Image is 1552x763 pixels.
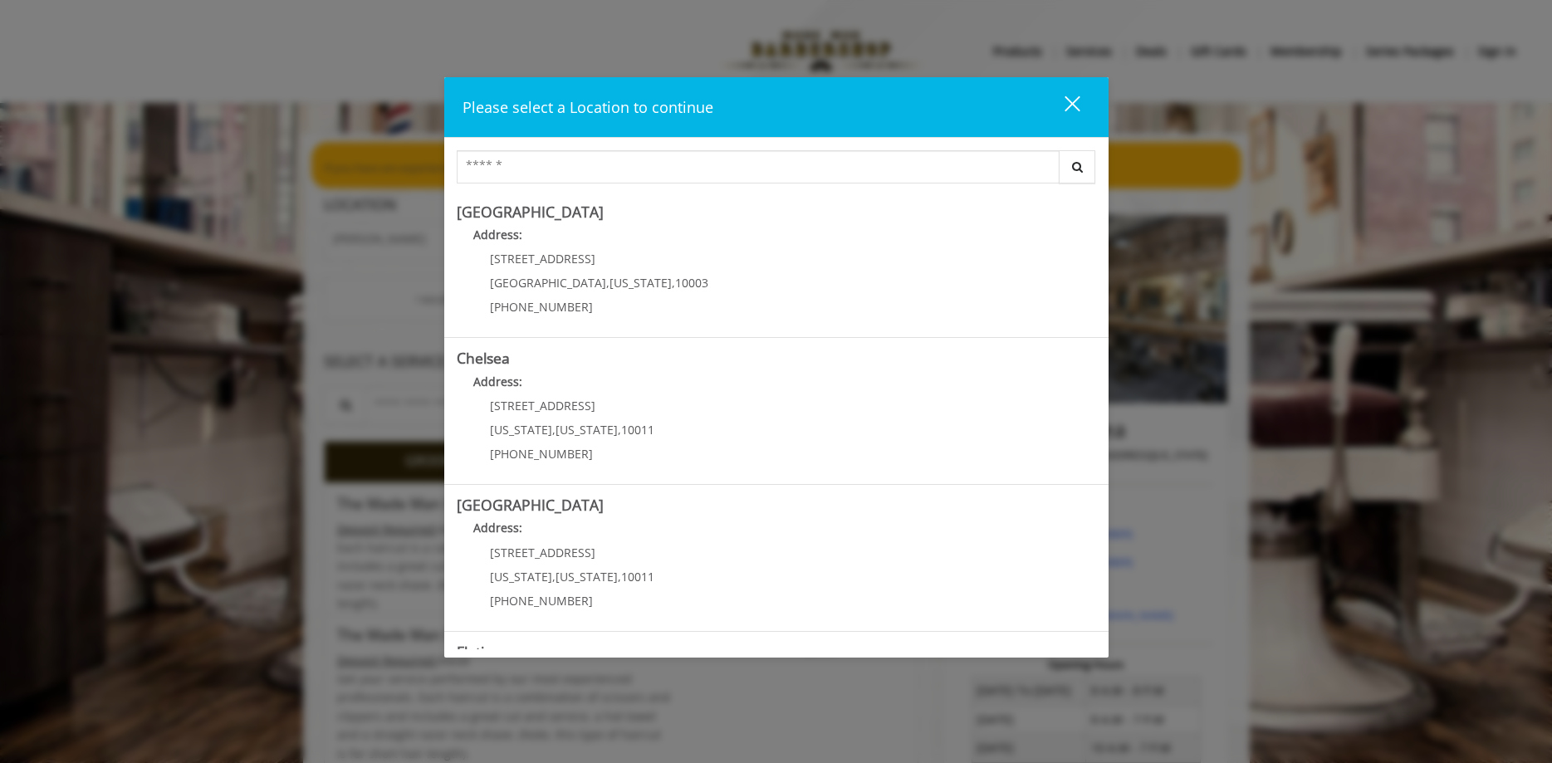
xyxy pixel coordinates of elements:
span: , [606,275,610,291]
b: Flatiron [457,642,508,662]
span: [PHONE_NUMBER] [490,593,593,609]
span: [STREET_ADDRESS] [490,545,595,560]
b: Address: [473,227,522,242]
span: 10011 [621,422,654,438]
span: [US_STATE] [556,422,618,438]
i: Search button [1068,161,1087,173]
span: [PHONE_NUMBER] [490,446,593,462]
span: , [672,275,675,291]
span: [US_STATE] [490,422,552,438]
span: [US_STATE] [490,569,552,584]
b: Address: [473,374,522,389]
span: [US_STATE] [556,569,618,584]
b: Chelsea [457,348,510,368]
b: [GEOGRAPHIC_DATA] [457,495,604,515]
span: [STREET_ADDRESS] [490,251,595,267]
div: close dialog [1045,95,1079,120]
span: [US_STATE] [610,275,672,291]
button: close dialog [1034,90,1090,124]
span: [PHONE_NUMBER] [490,299,593,315]
span: , [618,422,621,438]
span: , [552,569,556,584]
span: , [552,422,556,438]
b: [GEOGRAPHIC_DATA] [457,202,604,222]
span: Please select a Location to continue [463,97,713,117]
input: Search Center [457,150,1060,183]
b: Address: [473,520,522,536]
span: , [618,569,621,584]
span: [GEOGRAPHIC_DATA] [490,275,606,291]
div: Center Select [457,150,1096,192]
span: 10011 [621,569,654,584]
span: 10003 [675,275,708,291]
span: [STREET_ADDRESS] [490,398,595,413]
